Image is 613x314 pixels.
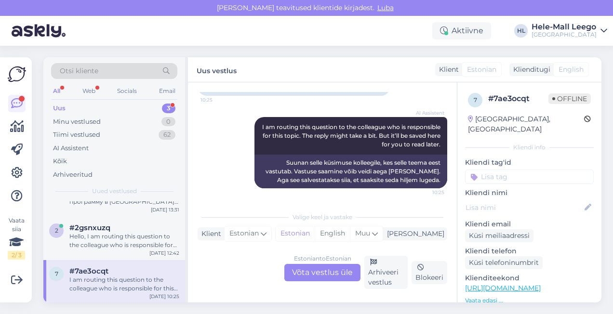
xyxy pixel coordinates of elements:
span: 2 [55,227,58,234]
div: Võta vestlus üle [284,264,360,281]
span: Luba [374,3,397,12]
span: 10:25 [200,96,237,104]
div: Küsi telefoninumbrit [465,256,543,269]
label: Uus vestlus [197,63,237,76]
div: 3 [162,104,175,113]
div: Hello, I am routing this question to the colleague who is responsible for this topic. The reply m... [69,232,179,249]
div: Klient [435,65,459,75]
div: Uus [53,104,66,113]
div: # 7ae3ocqt [488,93,548,105]
div: [GEOGRAPHIC_DATA], [GEOGRAPHIC_DATA] [468,114,584,134]
span: Muu [355,229,370,237]
div: Estonian [276,226,315,241]
p: Vaata edasi ... [465,296,594,305]
span: #7ae3ocqt [69,267,108,275]
div: Minu vestlused [53,117,101,127]
div: All [51,85,62,97]
div: [DATE] 12:42 [149,249,179,257]
img: Askly Logo [8,65,26,83]
div: I am routing this question to the colleague who is responsible for this topic. The reply might ta... [69,275,179,293]
span: 7 [55,270,58,277]
input: Lisa nimi [466,202,583,213]
div: HL [514,24,528,38]
div: Web [80,85,97,97]
input: Lisa tag [465,170,594,184]
a: [URL][DOMAIN_NAME] [465,284,541,292]
div: Socials [115,85,139,97]
p: Kliendi nimi [465,188,594,198]
div: [GEOGRAPHIC_DATA] [532,31,597,39]
span: I am routing this question to the colleague who is responsible for this topic. The reply might ta... [262,123,442,148]
div: Arhiveeri vestlus [364,256,408,289]
div: 2 / 3 [8,251,25,260]
p: Klienditeekond [465,273,594,283]
div: Klienditugi [509,65,550,75]
div: [PERSON_NAME] [383,229,444,239]
div: Suunan selle küsimuse kolleegile, kes selle teema eest vastutab. Vastuse saamine võib veidi aega ... [254,155,447,188]
div: Aktiivne [432,22,491,39]
span: 7 [474,96,477,104]
div: Tiimi vestlused [53,130,100,140]
div: Vaata siia [8,216,25,260]
div: Küsi meiliaadressi [465,229,533,242]
span: #2gsnxuzq [69,223,110,232]
div: Arhiveeritud [53,170,93,180]
span: Estonian [467,65,496,75]
span: Otsi kliente [60,66,98,76]
span: Uued vestlused [92,187,137,196]
div: Kõik [53,157,67,166]
div: 62 [159,130,175,140]
div: Estonian to Estonian [294,254,351,263]
div: Kliendi info [465,143,594,152]
a: Hele-Mall Leego[GEOGRAPHIC_DATA] [532,23,607,39]
span: 10:25 [408,189,444,196]
div: Hele-Mall Leego [532,23,597,31]
p: Kliendi email [465,219,594,229]
div: English [315,226,350,241]
div: AI Assistent [53,144,89,153]
div: 0 [161,117,175,127]
p: Kliendi tag'id [465,157,594,168]
span: Offline [548,93,591,104]
div: Email [157,85,177,97]
div: [DATE] 13:31 [151,206,179,213]
div: Blokeeri [412,261,447,284]
div: Klient [198,229,221,239]
div: Valige keel ja vastake [198,213,447,222]
span: English [559,65,584,75]
p: Kliendi telefon [465,246,594,256]
span: AI Assistent [408,109,444,117]
div: [DATE] 10:25 [149,293,179,300]
span: Estonian [229,228,259,239]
